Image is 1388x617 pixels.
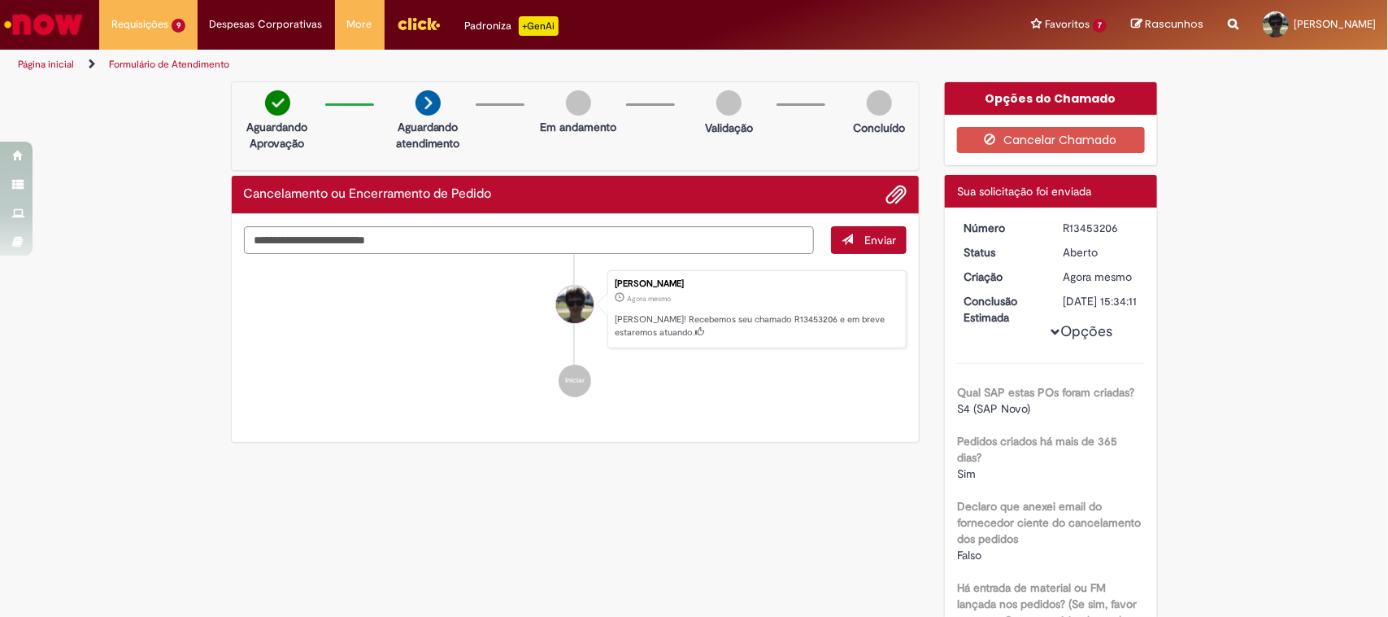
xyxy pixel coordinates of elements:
[519,16,559,36] p: +GenAi
[951,269,1051,285] dt: Criação
[111,16,168,33] span: Requisições
[244,187,492,202] h2: Cancelamento ou Encerramento de Pedido Histórico de tíquete
[627,294,671,304] time: 27/08/2025 15:34:07
[566,90,591,116] img: img-circle-grey.png
[705,120,753,136] p: Validação
[951,220,1051,236] dt: Número
[951,244,1051,260] dt: Status
[1093,19,1107,33] span: 7
[109,58,229,71] a: Formulário de Atendimento
[957,385,1134,400] b: Qual SAP estas POs foram criadas?
[957,434,1117,465] b: Pedidos criados há mais de 365 dias?
[1294,17,1376,31] span: [PERSON_NAME]
[615,279,898,289] div: [PERSON_NAME]
[1131,17,1203,33] a: Rascunhos
[853,120,905,136] p: Concluído
[556,286,594,323] div: Igor Chaves Gabriel
[945,82,1157,115] div: Opções do Chamado
[957,548,981,562] span: Falso
[172,19,185,33] span: 9
[18,58,74,71] a: Página inicial
[957,127,1145,153] button: Cancelar Chamado
[244,270,907,348] li: Igor Chaves Gabriel
[397,11,441,36] img: click_logo_yellow_360x200.png
[389,119,468,151] p: Aguardando atendimento
[1045,16,1090,33] span: Favoritos
[1064,220,1139,236] div: R13453206
[347,16,372,33] span: More
[1064,269,1139,285] div: 27/08/2025 15:34:07
[540,119,616,135] p: Em andamento
[2,8,85,41] img: ServiceNow
[210,16,323,33] span: Despesas Corporativas
[951,293,1051,326] dt: Conclusão Estimada
[1064,269,1133,284] span: Agora mesmo
[1145,16,1203,32] span: Rascunhos
[864,233,896,247] span: Enviar
[885,184,907,205] button: Adicionar anexos
[957,184,1091,199] span: Sua solicitação foi enviada
[1064,244,1139,260] div: Aberto
[244,254,907,414] ul: Histórico de tíquete
[416,90,441,116] img: arrow-next.png
[465,16,559,36] div: Padroniza
[627,294,671,304] span: Agora mesmo
[1064,269,1133,284] time: 27/08/2025 15:34:07
[244,226,815,255] textarea: Digite sua mensagem aqui...
[867,90,892,116] img: img-circle-grey.png
[831,226,907,254] button: Enviar
[716,90,742,116] img: img-circle-grey.png
[12,50,913,80] ul: Trilhas de página
[238,119,317,151] p: Aguardando Aprovação
[265,90,290,116] img: check-circle-green.png
[957,401,1030,416] span: S4 (SAP Novo)
[957,466,976,481] span: Sim
[957,499,1141,546] b: Declaro que anexei email do fornecedor ciente do cancelamento dos pedidos
[1064,293,1139,309] div: [DATE] 15:34:11
[615,313,898,339] p: [PERSON_NAME]! Recebemos seu chamado R13453206 e em breve estaremos atuando.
